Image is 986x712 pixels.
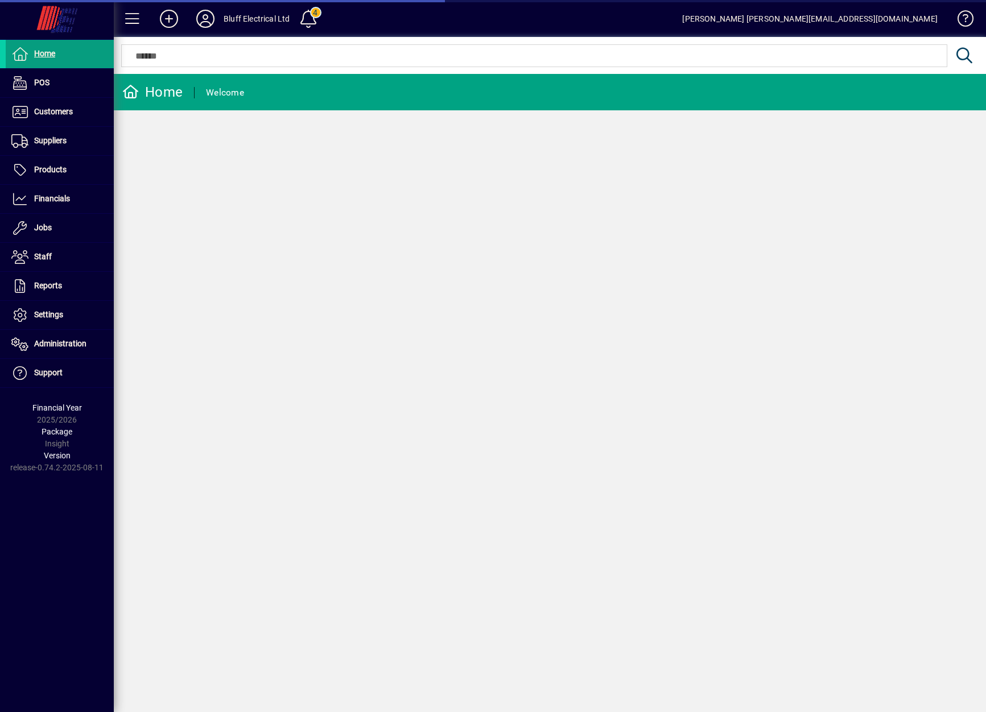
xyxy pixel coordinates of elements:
a: Financials [6,185,114,213]
a: Knowledge Base [949,2,972,39]
span: Home [34,49,55,58]
a: Staff [6,243,114,271]
span: Settings [34,310,63,319]
a: POS [6,69,114,97]
span: Financials [34,194,70,203]
span: Support [34,368,63,377]
a: Reports [6,272,114,300]
div: Home [122,83,183,101]
a: Products [6,156,114,184]
button: Profile [187,9,224,29]
span: Staff [34,252,52,261]
span: Reports [34,281,62,290]
span: Customers [34,107,73,116]
span: Jobs [34,223,52,232]
div: Welcome [206,84,244,102]
span: Products [34,165,67,174]
a: Support [6,359,114,387]
button: Add [151,9,187,29]
span: Package [42,427,72,436]
span: POS [34,78,49,87]
span: Suppliers [34,136,67,145]
div: [PERSON_NAME] [PERSON_NAME][EMAIL_ADDRESS][DOMAIN_NAME] [682,10,938,28]
a: Customers [6,98,114,126]
a: Administration [6,330,114,358]
span: Administration [34,339,86,348]
a: Settings [6,301,114,329]
div: Bluff Electrical Ltd [224,10,290,28]
a: Jobs [6,214,114,242]
span: Financial Year [32,403,82,412]
span: Version [44,451,71,460]
a: Suppliers [6,127,114,155]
